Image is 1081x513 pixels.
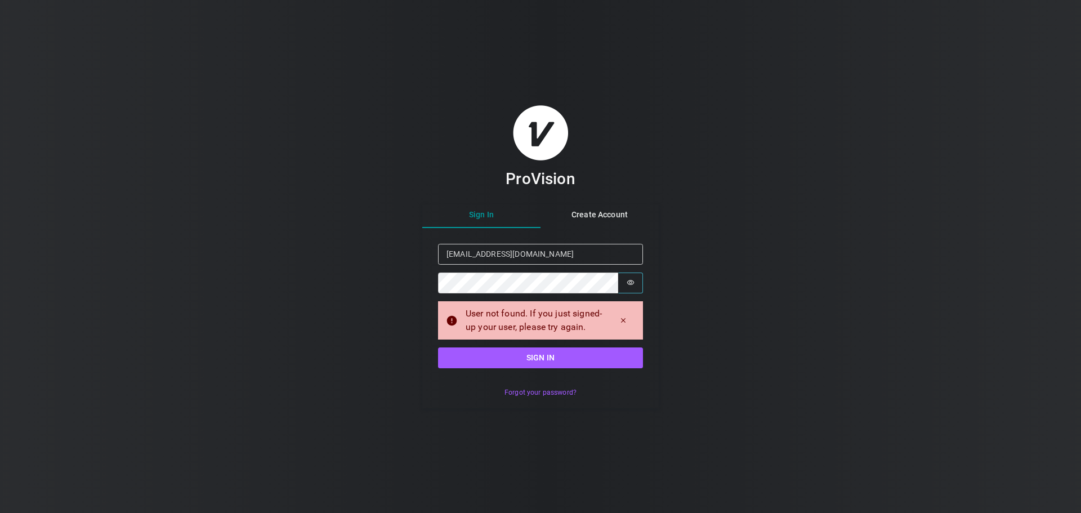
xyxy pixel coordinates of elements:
h3: ProVision [506,169,575,189]
input: Email [438,244,643,265]
button: Create Account [540,203,659,228]
button: Show password [618,273,643,293]
button: Dismiss alert [611,313,635,328]
button: Sign In [422,203,540,228]
button: Forgot your password? [498,384,582,400]
button: Sign in [438,347,643,368]
div: User not found. If you just signed-up your user, please try again. [466,307,604,334]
